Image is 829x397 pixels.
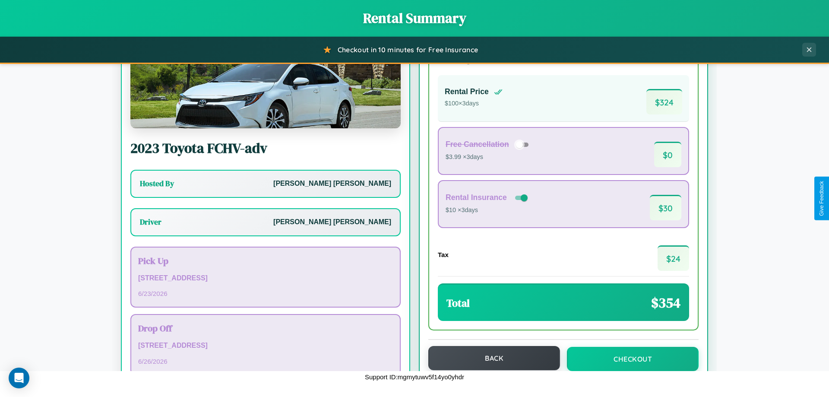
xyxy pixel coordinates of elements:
p: $10 × 3 days [446,205,529,216]
h3: Driver [140,217,161,227]
p: [STREET_ADDRESS] [138,340,393,352]
img: Toyota FCHV-adv [130,42,401,128]
button: Checkout [567,347,699,371]
p: Support ID: mgmytuwv5f14yo0yhdr [365,371,464,383]
span: $ 354 [651,293,680,312]
span: Checkout in 10 minutes for Free Insurance [338,45,478,54]
p: $ 100 × 3 days [445,98,503,109]
div: Open Intercom Messenger [9,368,29,388]
h3: Total [446,296,470,310]
h4: Rental Insurance [446,193,507,202]
h4: Free Cancellation [446,140,509,149]
h2: 2023 Toyota FCHV-adv [130,139,401,158]
h4: Tax [438,251,449,258]
span: $ 0 [654,142,681,167]
p: [PERSON_NAME] [PERSON_NAME] [273,178,391,190]
p: [STREET_ADDRESS] [138,272,393,285]
h1: Rental Summary [9,9,820,28]
button: Back [428,346,560,370]
span: $ 30 [650,195,681,220]
p: 6 / 26 / 2026 [138,356,393,367]
div: Give Feedback [819,181,825,216]
h4: Rental Price [445,87,489,96]
p: 6 / 23 / 2026 [138,288,393,299]
p: $3.99 × 3 days [446,152,532,163]
h3: Hosted By [140,178,174,189]
h3: Drop Off [138,322,393,334]
p: [PERSON_NAME] [PERSON_NAME] [273,216,391,229]
h3: Pick Up [138,254,393,267]
span: $ 24 [658,245,689,271]
span: $ 324 [646,89,682,114]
